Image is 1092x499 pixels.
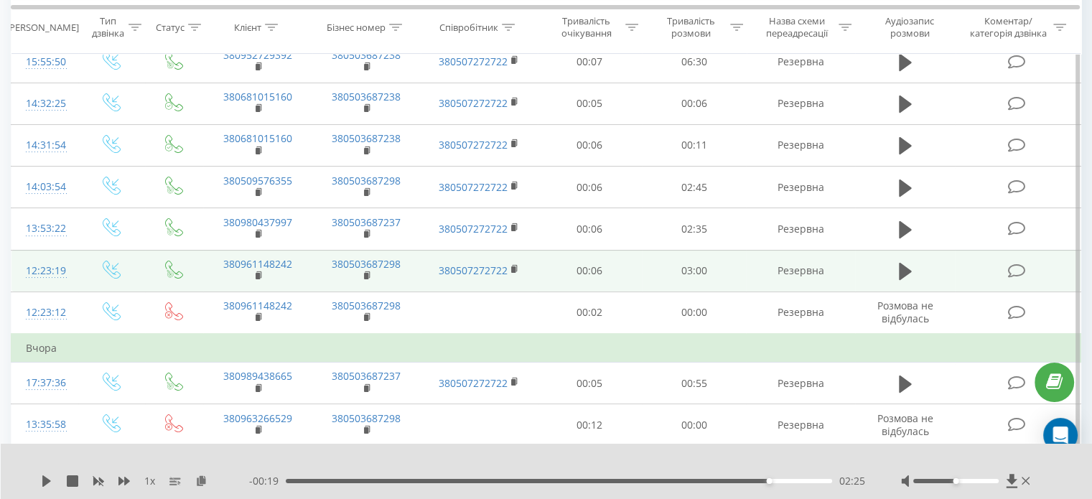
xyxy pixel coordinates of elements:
[538,404,642,446] td: 00:12
[144,474,155,488] span: 1 x
[746,124,854,166] td: Резервна
[642,250,746,292] td: 03:00
[642,363,746,404] td: 00:55
[223,299,292,312] a: 380961148242
[26,369,64,397] div: 17:37:36
[332,369,401,383] a: 380503687237
[766,478,772,484] div: Accessibility label
[332,174,401,187] a: 380503687298
[223,369,292,383] a: 380989438665
[223,257,292,271] a: 380961148242
[746,404,854,446] td: Резервна
[26,257,64,285] div: 12:23:19
[746,167,854,208] td: Резервна
[439,96,508,110] a: 380507272722
[26,48,64,76] div: 15:55:50
[439,138,508,151] a: 380507272722
[439,21,498,33] div: Співробітник
[868,15,952,39] div: Аудіозапис розмови
[223,215,292,229] a: 380980437997
[642,41,746,83] td: 06:30
[332,90,401,103] a: 380503687238
[332,257,401,271] a: 380503687298
[538,292,642,334] td: 00:02
[839,474,865,488] span: 02:25
[551,15,622,39] div: Тривалість очікування
[26,131,64,159] div: 14:31:54
[6,21,79,33] div: [PERSON_NAME]
[877,299,933,325] span: Розмова не відбулась
[26,411,64,439] div: 13:35:58
[332,411,401,425] a: 380503687298
[439,55,508,68] a: 380507272722
[249,474,286,488] span: - 00:19
[760,15,835,39] div: Назва схеми переадресації
[223,90,292,103] a: 380681015160
[655,15,727,39] div: Тривалість розмови
[26,299,64,327] div: 12:23:12
[966,15,1050,39] div: Коментар/категорія дзвінка
[642,208,746,250] td: 02:35
[223,411,292,425] a: 380963266529
[439,222,508,235] a: 380507272722
[642,167,746,208] td: 02:45
[953,478,958,484] div: Accessibility label
[327,21,386,33] div: Бізнес номер
[538,250,642,292] td: 00:06
[538,124,642,166] td: 00:06
[538,41,642,83] td: 00:07
[223,131,292,145] a: 380681015160
[746,363,854,404] td: Резервна
[746,250,854,292] td: Резервна
[642,83,746,124] td: 00:06
[439,264,508,277] a: 380507272722
[538,167,642,208] td: 00:06
[746,208,854,250] td: Резервна
[234,21,261,33] div: Клієнт
[223,174,292,187] a: 380509576355
[1043,418,1078,452] div: Open Intercom Messenger
[223,48,292,62] a: 380952729392
[642,124,746,166] td: 00:11
[26,173,64,201] div: 14:03:54
[877,411,933,438] span: Розмова не відбулась
[746,83,854,124] td: Резервна
[538,83,642,124] td: 00:05
[90,15,124,39] div: Тип дзвінка
[642,404,746,446] td: 00:00
[642,292,746,334] td: 00:00
[439,180,508,194] a: 380507272722
[538,363,642,404] td: 00:05
[11,334,1081,363] td: Вчора
[746,41,854,83] td: Резервна
[332,215,401,229] a: 380503687237
[156,21,185,33] div: Статус
[332,299,401,312] a: 380503687298
[332,48,401,62] a: 380503687238
[538,208,642,250] td: 00:06
[26,215,64,243] div: 13:53:22
[26,90,64,118] div: 14:32:25
[332,131,401,145] a: 380503687238
[439,376,508,390] a: 380507272722
[746,292,854,334] td: Резервна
